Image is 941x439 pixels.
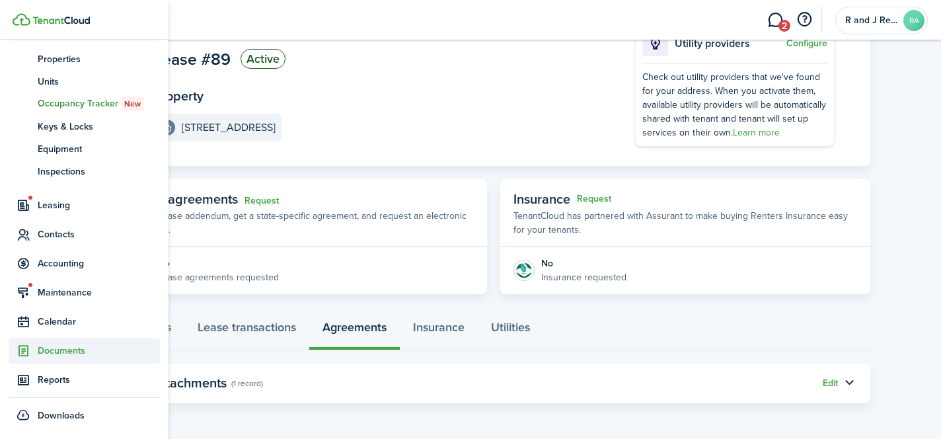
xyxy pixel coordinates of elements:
img: TenantCloud [13,13,30,26]
a: Occupancy TrackerNew [9,93,160,115]
div: No [541,257,626,270]
a: Units [9,70,160,93]
span: Insurance [513,189,570,209]
p: Utility providers [675,36,783,52]
span: Maintenance [38,286,160,299]
div: No [158,257,279,270]
avatar-text: RA [903,10,924,31]
span: Lease #89 [153,51,231,67]
a: Properties [9,48,160,70]
span: Lease agreements [130,189,238,209]
p: Lease agreements requested [158,270,279,284]
span: Occupancy Tracker [38,97,160,111]
p: Build a lease addendum, get a state-specific agreement, and request an electronic signature. [130,209,474,237]
a: Keys & Locks [9,115,160,138]
span: Contacts [38,227,160,241]
img: TenantCloud [32,17,90,24]
button: Request [577,194,611,204]
span: Documents [38,344,160,358]
span: New [124,98,141,110]
p: Insurance requested [541,270,626,284]
a: Lease transactions [184,311,309,350]
a: Request [245,196,279,206]
span: Calendar [38,315,160,329]
button: Open resource center [793,9,815,31]
span: Accounting [38,257,160,270]
span: Leasing [38,198,160,212]
a: Insurance [400,311,478,350]
button: Edit [823,378,838,389]
span: Keys & Locks [38,120,160,134]
a: Reports [9,367,160,393]
a: Learn more [733,126,780,140]
span: Reports [38,373,160,387]
e-details-info-title: [STREET_ADDRESS] [182,122,276,134]
button: Configure [786,38,827,49]
span: 2 [778,20,790,32]
span: Downloads [38,409,85,422]
span: Properties [38,52,160,66]
div: Check out utility providers that we've found for your address. When you activate them, available ... [642,70,827,140]
a: Utilities [478,311,543,350]
button: Toggle accordion [838,372,860,395]
span: R and J Real Estate [845,16,898,25]
p: TenantCloud has partnered with Assurant to make buying Renters Insurance easy for your tenants. [513,209,857,237]
a: Inspections [9,160,160,182]
panel-main-subtitle: (1 record) [231,378,263,389]
status: Active [241,49,285,69]
span: Equipment [38,142,160,156]
panel-main-title: Property [153,89,204,104]
a: Equipment [9,138,160,160]
img: Insurance protection [513,260,535,281]
a: Messaging [763,3,788,37]
span: Units [38,75,160,89]
panel-main-title: Attachments [153,376,227,391]
span: Inspections [38,165,160,179]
